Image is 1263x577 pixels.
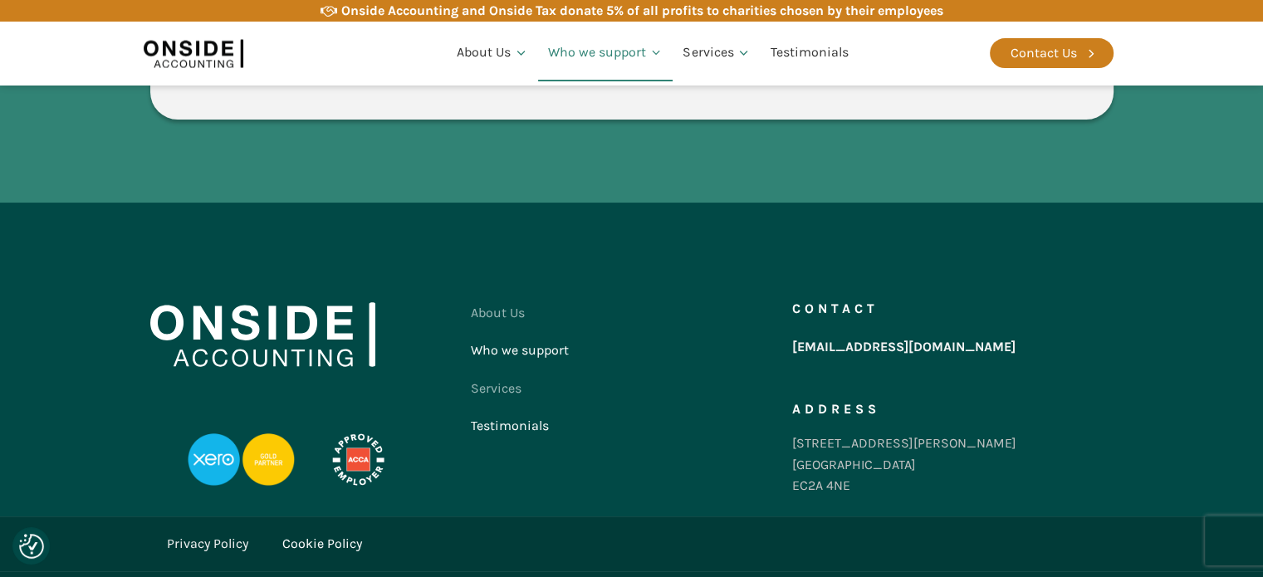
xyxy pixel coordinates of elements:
a: About Us [471,294,569,332]
a: [EMAIL_ADDRESS][DOMAIN_NAME] [792,332,1016,362]
a: Who we support [471,331,569,369]
a: About Us [447,25,538,81]
img: Onside Accounting [150,302,375,367]
img: APPROVED-EMPLOYER-PROFESSIONAL-DEVELOPMENT-REVERSED_LOGO [311,433,404,487]
div: Contact Us [1011,42,1077,64]
h5: Address [792,403,880,416]
img: Onside Accounting [144,34,243,72]
a: Privacy Policy [167,533,248,555]
a: Cookie Policy [282,533,362,555]
a: Contact Us [990,38,1114,68]
a: Testimonials [761,25,859,81]
div: [STREET_ADDRESS][PERSON_NAME] [GEOGRAPHIC_DATA] EC2A 4NE [792,433,1016,496]
button: Consent Preferences [19,534,44,559]
h5: Contact [792,302,879,315]
a: Services [471,369,569,408]
img: Revisit consent button [19,534,44,559]
a: Services [673,25,761,81]
a: Testimonials [471,407,569,445]
a: Who we support [538,25,673,81]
